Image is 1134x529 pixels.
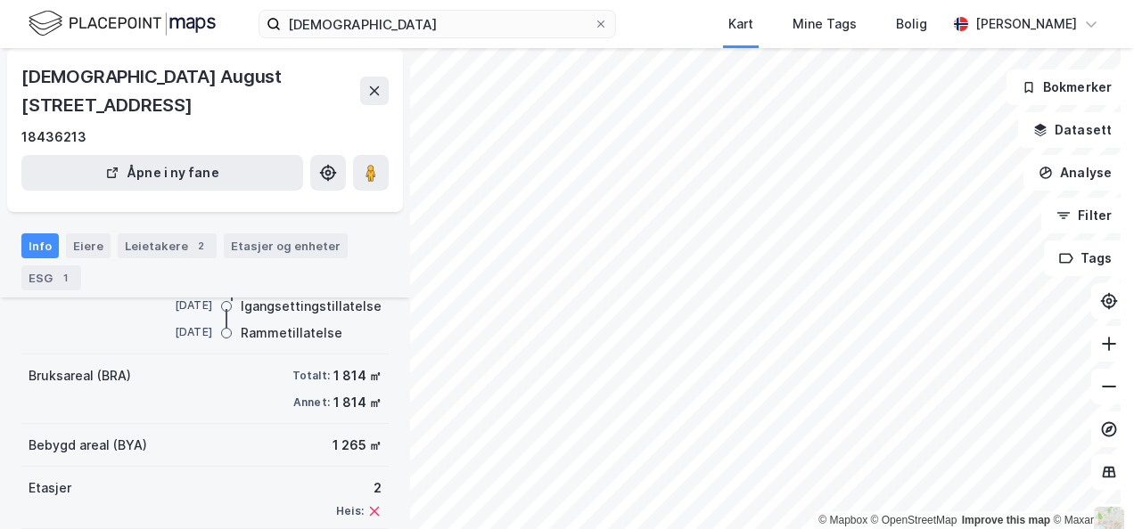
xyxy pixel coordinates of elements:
a: Mapbox [818,514,867,526]
div: Info [21,233,59,258]
div: 1 265 ㎡ [333,435,382,456]
div: 1 [56,269,74,287]
div: Heis: [336,504,364,518]
div: Rammetillatelse [241,322,342,344]
button: Datasett [1018,112,1127,148]
button: Bokmerker [1007,69,1127,105]
button: Filter [1041,198,1127,233]
div: Bruksareal (BRA) [29,365,131,387]
div: Bolig [896,13,927,35]
button: Åpne i ny fane [21,155,303,191]
div: Mine Tags [793,13,857,35]
div: [DEMOGRAPHIC_DATA] August [STREET_ADDRESS] [21,62,360,119]
div: [DATE] [141,297,212,313]
div: Igangsettingstillatelse [241,296,382,317]
div: Annet: [293,395,330,410]
div: Bebygd areal (BYA) [29,435,147,456]
button: Tags [1044,240,1127,276]
a: OpenStreetMap [871,514,957,526]
div: ESG [21,265,81,290]
button: Analyse [1023,155,1127,191]
div: 18436213 [21,126,86,148]
div: Leietakere [118,233,217,258]
input: Søk på adresse, matrikkel, gårdeiere, leietakere eller personer [281,11,594,37]
div: Totalt: [292,369,330,383]
div: 1 814 ㎡ [333,392,382,413]
div: [PERSON_NAME] [975,13,1077,35]
div: [DATE] [141,324,212,340]
iframe: Chat Widget [1045,444,1134,529]
div: Kart [728,13,753,35]
div: Etasjer [29,477,71,499]
div: 2 [336,477,382,499]
a: Improve this map [962,514,1050,526]
div: Kontrollprogram for chat [1045,444,1134,529]
div: Etasjer og enheter [231,238,341,254]
div: 2 [192,237,210,255]
div: 1 814 ㎡ [333,365,382,387]
img: logo.f888ab2527a4732fd821a326f86c7f29.svg [29,8,216,39]
div: Eiere [66,233,111,258]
